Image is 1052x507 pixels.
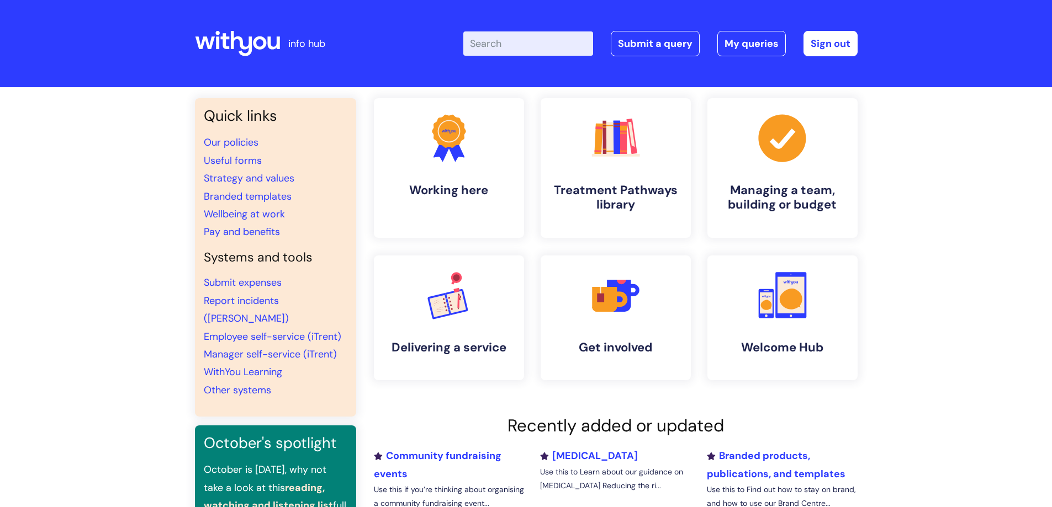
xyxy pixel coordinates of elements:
[204,276,282,289] a: Submit expenses
[204,365,282,378] a: WithYou Learning
[463,31,858,56] div: | -
[204,154,262,167] a: Useful forms
[383,340,515,355] h4: Delivering a service
[383,183,515,198] h4: Working here
[707,255,858,380] a: Welcome Hub
[716,340,849,355] h4: Welcome Hub
[541,255,691,380] a: Get involved
[374,415,858,436] h2: Recently added or updated
[204,348,337,361] a: Manager self-service (iTrent)
[204,107,347,125] h3: Quick links
[611,31,700,56] a: Submit a query
[374,98,524,238] a: Working here
[716,183,849,212] h4: Managing a team, building or budget
[463,31,593,56] input: Search
[374,449,501,480] a: Community fundraising events
[549,340,682,355] h4: Get involved
[707,98,858,238] a: Managing a team, building or budget
[540,449,638,462] a: [MEDICAL_DATA]
[707,449,845,480] a: Branded products, publications, and templates
[374,255,524,380] a: Delivering a service
[204,136,258,149] a: Our policies
[204,250,347,265] h4: Systems and tools
[540,465,690,493] p: Use this to Learn about our guidance on [MEDICAL_DATA] Reducing the ri...
[204,330,341,343] a: Employee self-service (iTrent)
[204,172,294,185] a: Strategy and values
[204,207,285,221] a: Wellbeing at work
[717,31,786,56] a: My queries
[541,98,691,238] a: Treatment Pathways library
[204,383,271,397] a: Other systems
[288,35,325,52] p: info hub
[204,190,292,203] a: Branded templates
[204,294,289,325] a: Report incidents ([PERSON_NAME])
[204,434,347,452] h3: October's spotlight
[204,225,280,238] a: Pay and benefits
[549,183,682,212] h4: Treatment Pathways library
[803,31,858,56] a: Sign out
